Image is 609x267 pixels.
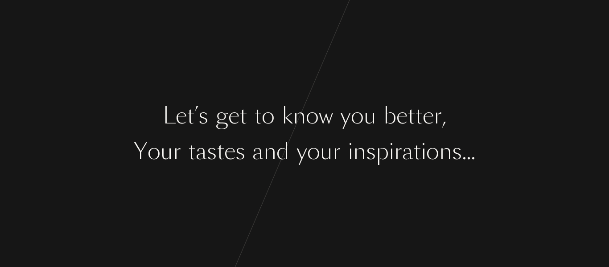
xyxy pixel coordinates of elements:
div: s [198,99,208,132]
div: n [353,135,366,168]
div: a [196,135,207,168]
div: n [439,135,452,168]
div: i [348,135,353,168]
div: e [228,99,239,132]
div: r [434,99,442,132]
div: n [293,99,306,132]
div: t [413,135,421,168]
div: o [307,135,320,168]
div: t [188,135,196,168]
div: s [452,135,462,168]
div: . [466,135,471,168]
div: o [426,135,439,168]
div: n [263,135,276,168]
div: i [389,135,394,168]
div: . [471,135,475,168]
div: . [462,135,466,168]
div: w [319,99,333,132]
div: s [235,135,245,168]
div: s [366,135,376,168]
div: u [320,135,333,168]
div: o [351,99,364,132]
div: e [423,99,434,132]
div: t [254,99,262,132]
div: Y [134,135,148,168]
div: o [262,99,275,132]
div: u [364,99,376,132]
div: o [306,99,319,132]
div: , [442,99,446,132]
div: t [217,135,224,168]
div: t [239,99,247,132]
div: L [163,99,176,132]
div: r [333,135,341,168]
div: o [148,135,160,168]
div: t [415,99,423,132]
div: u [160,135,173,168]
div: a [402,135,413,168]
div: a [252,135,263,168]
div: y [296,135,307,168]
div: y [340,99,351,132]
div: b [383,99,396,132]
div: p [376,135,389,168]
div: g [215,99,228,132]
div: i [421,135,426,168]
div: s [207,135,217,168]
div: t [187,99,194,132]
div: k [282,99,293,132]
div: d [276,135,289,168]
div: e [396,99,407,132]
div: e [176,99,187,132]
div: r [173,135,181,168]
div: e [224,135,235,168]
div: r [394,135,402,168]
div: t [407,99,415,132]
div: ’ [194,99,198,132]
